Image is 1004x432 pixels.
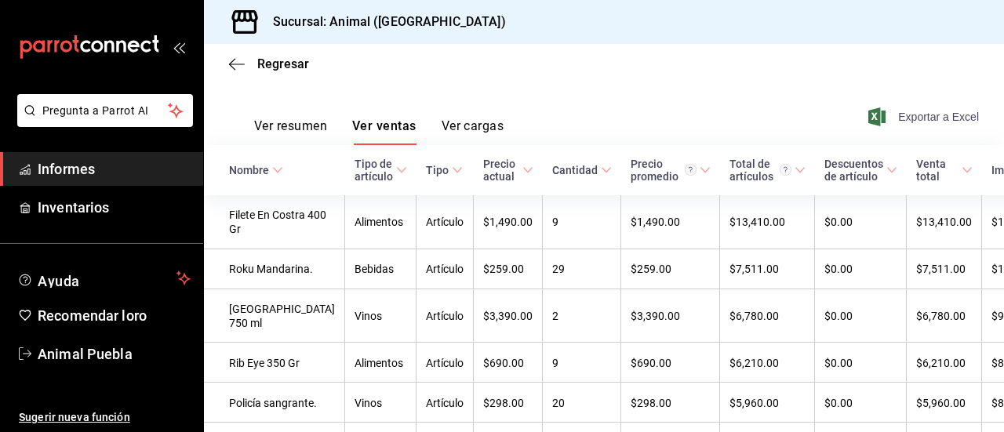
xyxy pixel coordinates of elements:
font: $0.00 [824,357,853,369]
font: $3,390.00 [483,310,533,322]
font: Ver cargas [442,118,504,133]
font: $259.00 [483,263,524,276]
button: abrir_cajón_menú [173,41,185,53]
font: Artículo [426,263,464,276]
font: Informes [38,161,95,177]
font: Alimentos [355,216,403,229]
font: 29 [552,263,565,276]
font: Inventarios [38,199,109,216]
font: Artículo [426,216,464,229]
font: $7,511.00 [729,263,779,276]
font: $6,780.00 [916,310,966,322]
font: Sucursal: Animal ([GEOGRAPHIC_DATA]) [273,14,506,29]
font: Exportar a Excel [898,111,979,123]
svg: Precio promedio = Total artículos / cantidad [685,164,697,176]
font: $259.00 [631,263,671,276]
button: Pregunta a Parrot AI [17,94,193,127]
svg: El total de artículos considera cambios de precios en los artículos así como costos adicionales p... [780,164,791,176]
a: Pregunta a Parrot AI [11,114,193,130]
font: Venta total [916,158,946,183]
font: $298.00 [483,397,524,409]
button: Exportar a Excel [871,107,979,126]
span: Tipo [426,164,463,176]
span: Cantidad [552,164,612,176]
span: Tipo de artículo [355,158,407,183]
font: $3,390.00 [631,310,680,322]
font: Total de artículos [729,158,773,183]
font: $5,960.00 [916,397,966,409]
font: $6,210.00 [916,357,966,369]
font: Nombre [229,164,269,176]
font: $6,210.00 [729,357,779,369]
font: $690.00 [631,357,671,369]
font: Ver ventas [352,118,417,133]
span: Nombre [229,164,283,176]
font: 9 [552,357,558,369]
font: Sugerir nueva función [19,411,130,423]
span: Total de artículos [729,158,806,183]
font: $0.00 [824,216,853,229]
font: Ver resumen [254,118,327,133]
font: Policía sangrante. [229,397,317,409]
font: 20 [552,397,565,409]
font: Vinos [355,397,382,409]
font: Tipo [426,164,449,176]
font: Cantidad [552,164,598,176]
font: Artículo [426,310,464,322]
font: [GEOGRAPHIC_DATA] 750 ml [229,303,335,330]
font: 9 [552,216,558,229]
font: Filete En Costra 400 Gr [229,209,326,236]
font: Precio promedio [631,158,678,183]
font: $6,780.00 [729,310,779,322]
font: $0.00 [824,263,853,276]
font: Rib Eye 350 Gr [229,357,300,369]
font: $0.00 [824,397,853,409]
font: $13,410.00 [916,216,972,229]
span: Precio actual [483,158,533,183]
font: Ayuda [38,273,80,289]
font: $690.00 [483,357,524,369]
span: Venta total [916,158,973,183]
font: Recomendar loro [38,307,147,324]
font: Roku Mandarina. [229,263,313,276]
font: Descuentos de artículo [824,158,883,183]
span: Precio promedio [631,158,711,183]
font: Alimentos [355,357,403,369]
font: Pregunta a Parrot AI [42,104,149,117]
font: Precio actual [483,158,515,183]
font: Artículo [426,397,464,409]
font: $13,410.00 [729,216,785,229]
font: $0.00 [824,310,853,322]
span: Descuentos de artículo [824,158,897,183]
font: $1,490.00 [631,216,680,229]
font: $5,960.00 [729,397,779,409]
font: $298.00 [631,397,671,409]
font: $7,511.00 [916,263,966,276]
font: Bebidas [355,263,394,276]
font: Vinos [355,310,382,322]
button: Regresar [229,56,309,71]
div: pestañas de navegación [254,118,504,145]
font: $1,490.00 [483,216,533,229]
font: 2 [552,310,558,322]
font: Tipo de artículo [355,158,393,183]
font: Artículo [426,357,464,369]
font: Animal Puebla [38,346,133,362]
font: Regresar [257,56,309,71]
